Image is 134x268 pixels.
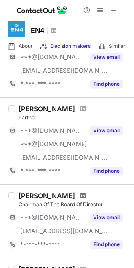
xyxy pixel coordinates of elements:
[31,25,45,35] h1: EN4
[8,21,25,37] img: 5c6ff96e34c6b916ca5bca620921d6b2
[20,140,87,148] span: ***@[DOMAIN_NAME]
[90,213,123,222] button: Reveal Button
[90,80,123,88] button: Reveal Button
[20,127,85,134] span: ***@[DOMAIN_NAME]
[90,167,123,175] button: Reveal Button
[20,53,85,61] span: ***@[DOMAIN_NAME]
[90,126,123,135] button: Reveal Button
[19,105,75,113] div: [PERSON_NAME]
[19,192,75,200] div: [PERSON_NAME]
[109,43,126,50] span: Similar
[51,43,91,50] span: Decision makers
[20,227,108,235] span: [EMAIL_ADDRESS][DOMAIN_NAME]
[17,5,67,15] img: ContactOut v5.3.10
[20,214,85,221] span: ***@[DOMAIN_NAME]
[20,67,108,74] span: [EMAIL_ADDRESS][DOMAIN_NAME]
[19,114,129,121] div: Partner
[90,240,123,249] button: Reveal Button
[90,53,123,61] button: Reveal Button
[19,43,32,50] span: About
[20,154,108,161] span: [EMAIL_ADDRESS][DOMAIN_NAME]
[19,201,129,208] div: Chairman Of The Board Of Director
